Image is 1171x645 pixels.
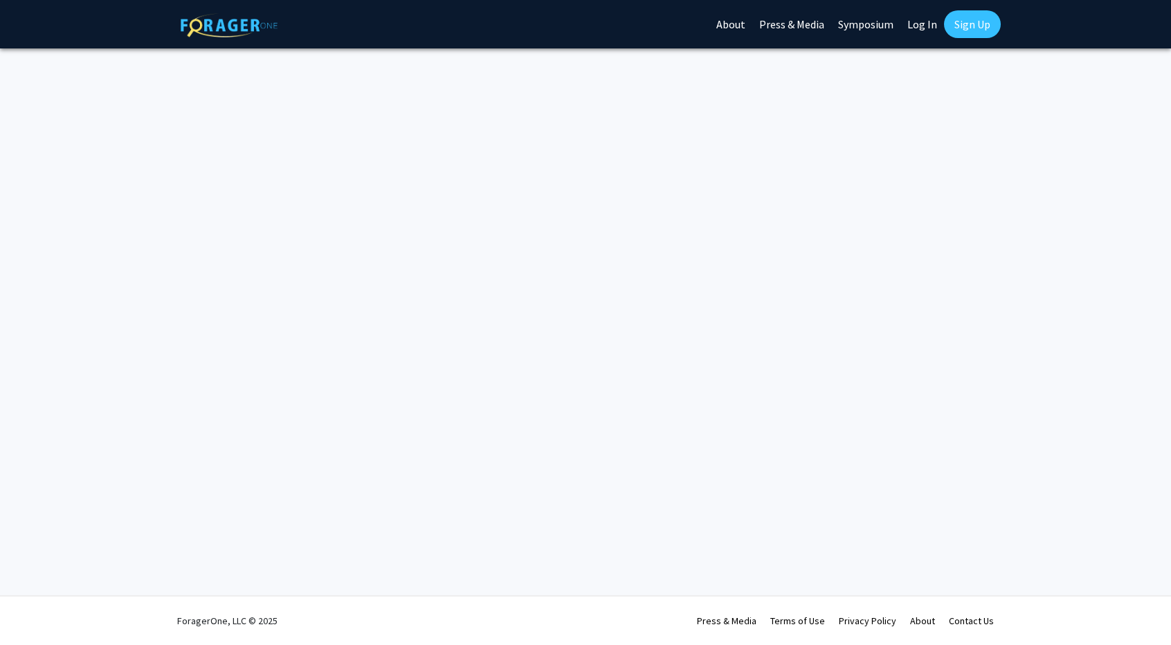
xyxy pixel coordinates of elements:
[944,10,1001,38] a: Sign Up
[697,615,756,627] a: Press & Media
[839,615,896,627] a: Privacy Policy
[949,615,994,627] a: Contact Us
[177,597,278,645] div: ForagerOne, LLC © 2025
[910,615,935,627] a: About
[770,615,825,627] a: Terms of Use
[181,13,278,37] img: ForagerOne Logo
